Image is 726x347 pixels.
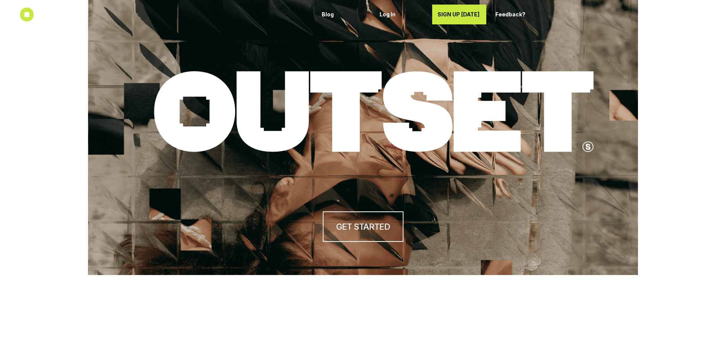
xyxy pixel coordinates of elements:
a: Log In [374,5,428,24]
p: Feedback? [495,11,539,18]
a: SIGN UP [DATE] [432,5,486,24]
h4: GET STARTED [336,221,389,233]
a: Feedback? [490,5,544,24]
p: Blog [322,11,365,18]
p: Log In [380,11,423,18]
a: Blog [316,5,370,24]
p: SIGN UP [DATE] [438,11,481,18]
a: GET STARTED [322,211,403,242]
